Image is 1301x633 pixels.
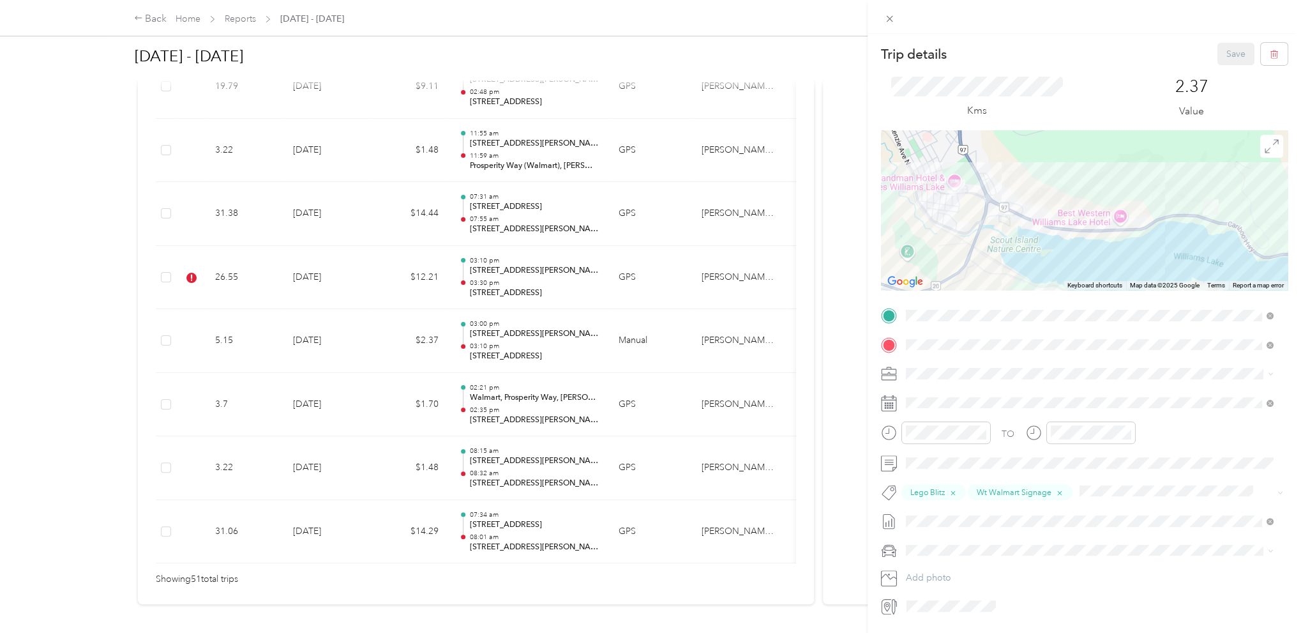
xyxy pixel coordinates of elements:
p: Kms [967,103,987,119]
button: Add photo [901,569,1288,587]
button: Lego Blitz [901,484,966,500]
span: Map data ©2025 Google [1130,282,1199,289]
img: Google [884,273,926,290]
div: TO [1002,427,1014,441]
p: Value [1179,103,1204,119]
button: Keyboard shortcuts [1067,281,1122,290]
span: Lego Blitz [910,487,945,498]
iframe: Everlance-gr Chat Button Frame [1230,561,1301,633]
button: Wt Walmart Signage [968,484,1072,500]
a: Open this area in Google Maps (opens a new window) [884,273,926,290]
span: Wt Walmart Signage [977,487,1051,498]
p: Trip details [881,45,947,63]
a: Terms (opens in new tab) [1207,282,1225,289]
a: Report a map error [1233,282,1284,289]
p: 2.37 [1175,77,1208,97]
